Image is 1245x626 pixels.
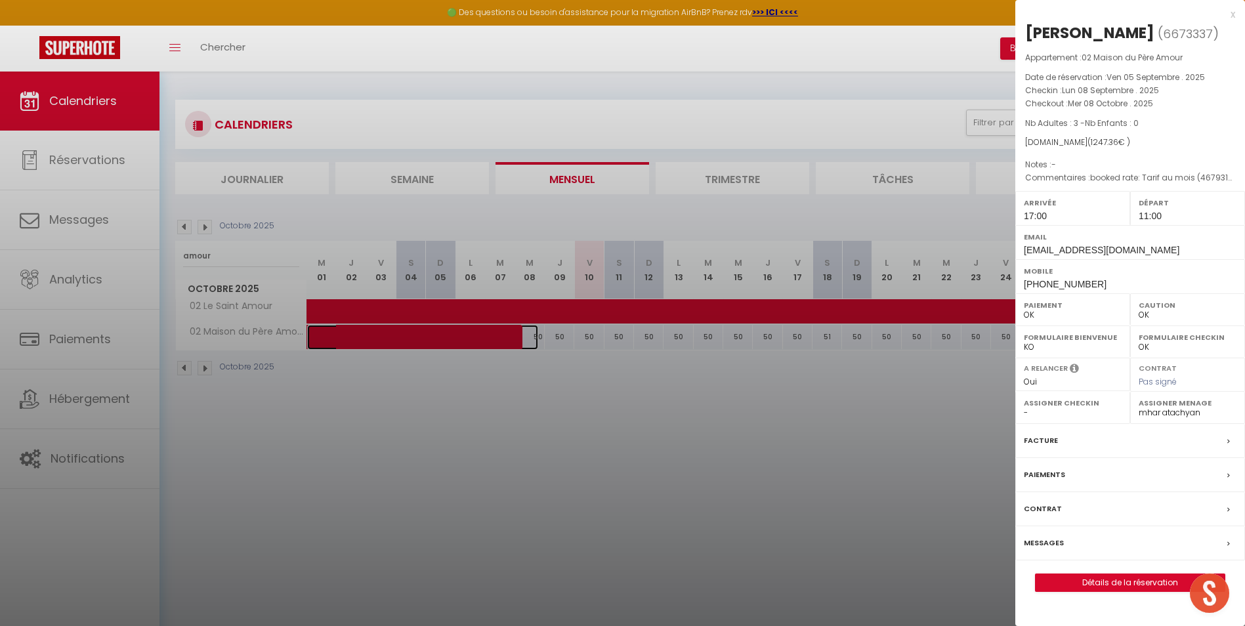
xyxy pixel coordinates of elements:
[1025,51,1235,64] p: Appartement :
[1090,172,1241,183] span: booked rate: Tarif au mois (46793147)
[1139,196,1236,209] label: Départ
[1051,159,1056,170] span: -
[1139,396,1236,409] label: Assigner Menage
[1070,363,1079,377] i: Sélectionner OUI si vous souhaiter envoyer les séquences de messages post-checkout
[1024,536,1064,550] label: Messages
[1024,279,1107,289] span: [PHONE_NUMBER]
[1025,22,1154,43] div: [PERSON_NAME]
[1139,211,1162,221] span: 11:00
[1015,7,1235,22] div: x
[1062,85,1159,96] span: Lun 08 Septembre . 2025
[1025,136,1235,149] div: [DOMAIN_NAME]
[1025,97,1235,110] p: Checkout :
[1091,136,1118,148] span: 1247.36
[1024,502,1062,516] label: Contrat
[1024,245,1179,255] span: [EMAIL_ADDRESS][DOMAIN_NAME]
[1024,230,1236,243] label: Email
[1024,211,1047,221] span: 17:00
[1024,434,1058,448] label: Facture
[1024,299,1122,312] label: Paiement
[1024,264,1236,278] label: Mobile
[1085,117,1139,129] span: Nb Enfants : 0
[1025,84,1235,97] p: Checkin :
[1139,331,1236,344] label: Formulaire Checkin
[1025,117,1139,129] span: Nb Adultes : 3 -
[1036,574,1225,591] a: Détails de la réservation
[1035,574,1225,592] button: Détails de la réservation
[1087,136,1130,148] span: ( € )
[1163,26,1213,42] span: 6673337
[1025,71,1235,84] p: Date de réservation :
[1025,158,1235,171] p: Notes :
[1024,331,1122,344] label: Formulaire Bienvenue
[1024,363,1068,374] label: A relancer
[1082,52,1183,63] span: 02 Maison du Père Amour
[1024,396,1122,409] label: Assigner Checkin
[1024,196,1122,209] label: Arrivée
[1024,468,1065,482] label: Paiements
[1158,24,1219,43] span: ( )
[1139,376,1177,387] span: Pas signé
[1139,299,1236,312] label: Caution
[1025,171,1235,184] p: Commentaires :
[1107,72,1205,83] span: Ven 05 Septembre . 2025
[1190,574,1229,613] div: Ouvrir le chat
[1139,363,1177,371] label: Contrat
[1068,98,1153,109] span: Mer 08 Octobre . 2025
